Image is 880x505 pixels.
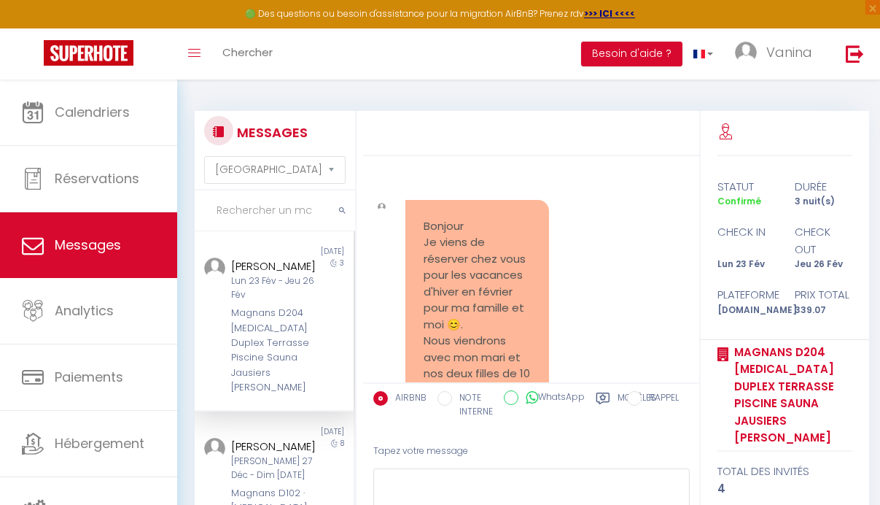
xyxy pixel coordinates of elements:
[195,190,355,231] input: Rechercher un mot clé
[784,286,862,304] div: Prix total
[784,195,862,209] div: 3 nuit(s)
[44,40,133,66] img: Super Booking
[233,116,308,149] h3: MESSAGES
[581,42,682,66] button: Besoin d'aide ?
[708,304,785,317] div: [DOMAIN_NAME]
[274,246,354,258] div: [DATE]
[724,28,830,80] a: ... Vanina
[373,433,690,469] div: Tapez votre message
[708,258,785,271] div: Lun 23 Fév
[340,438,344,449] span: 8
[846,45,864,63] img: logout
[717,480,852,498] div: 4
[452,391,493,419] label: NOTE INTERNE
[378,203,386,211] img: ...
[55,301,114,320] span: Analytics
[766,43,812,61] span: Vanina
[211,28,284,80] a: Chercher
[204,438,225,459] img: ...
[584,7,635,20] a: >>> ICI <<<<
[55,368,123,386] span: Paiements
[784,178,862,196] div: durée
[735,42,757,63] img: ...
[231,274,314,302] div: Lun 23 Fév - Jeu 26 Fév
[388,391,427,407] label: AIRBNB
[729,344,852,447] a: Magnans D204 [MEDICAL_DATA] Duplex Terrasse Piscine Sauna Jausiers [PERSON_NAME]
[55,434,144,452] span: Hébergement
[222,45,273,60] span: Chercher
[55,236,121,254] span: Messages
[784,304,862,317] div: 339.07
[717,463,852,480] div: total des invités
[274,426,354,438] div: [DATE]
[708,286,785,304] div: Plateforme
[784,258,862,271] div: Jeu 26 Fév
[204,258,225,279] img: ...
[231,306,314,396] div: Magnans D204 [MEDICAL_DATA] Duplex Terrasse Piscine Sauna Jausiers [PERSON_NAME]
[618,391,656,421] label: Modèles
[642,391,679,407] label: RAPPEL
[340,258,344,269] span: 3
[784,223,862,258] div: check out
[717,195,761,207] span: Confirmé
[518,390,585,406] label: WhatsApp
[55,103,130,121] span: Calendriers
[55,169,139,188] span: Réservations
[424,218,531,432] pre: Bonjour Je viens de réserver chez vous pour les vacances d'hiver en février pour ma famille et mo...
[231,258,314,275] div: [PERSON_NAME]
[231,455,314,482] div: [PERSON_NAME] 27 Déc - Dim [DATE]
[708,223,785,258] div: check in
[231,438,314,455] div: [PERSON_NAME]
[708,178,785,196] div: statut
